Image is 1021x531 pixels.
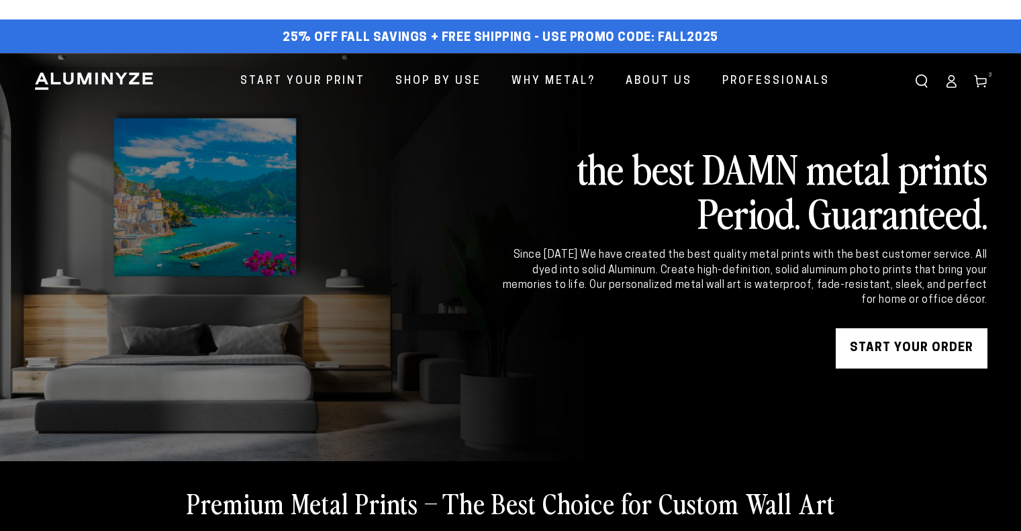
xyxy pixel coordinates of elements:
span: About Us [626,72,692,91]
div: Since [DATE] We have created the best quality metal prints with the best customer service. All dy... [500,248,987,308]
span: Shop By Use [395,72,481,91]
h2: Premium Metal Prints – The Best Choice for Custom Wall Art [187,485,835,520]
h2: the best DAMN metal prints Period. Guaranteed. [500,146,987,234]
a: Start Your Print [230,64,375,99]
summary: Search our site [907,66,936,96]
a: Why Metal? [501,64,605,99]
img: Aluminyze [34,71,154,91]
span: Why Metal? [512,72,595,91]
a: About Us [616,64,702,99]
a: Shop By Use [385,64,491,99]
a: Professionals [712,64,840,99]
span: 25% off FALL Savings + Free Shipping - Use Promo Code: FALL2025 [283,31,718,46]
span: Start Your Print [240,72,365,91]
span: 3 [989,70,993,80]
span: Professionals [722,72,830,91]
a: START YOUR Order [836,328,987,369]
